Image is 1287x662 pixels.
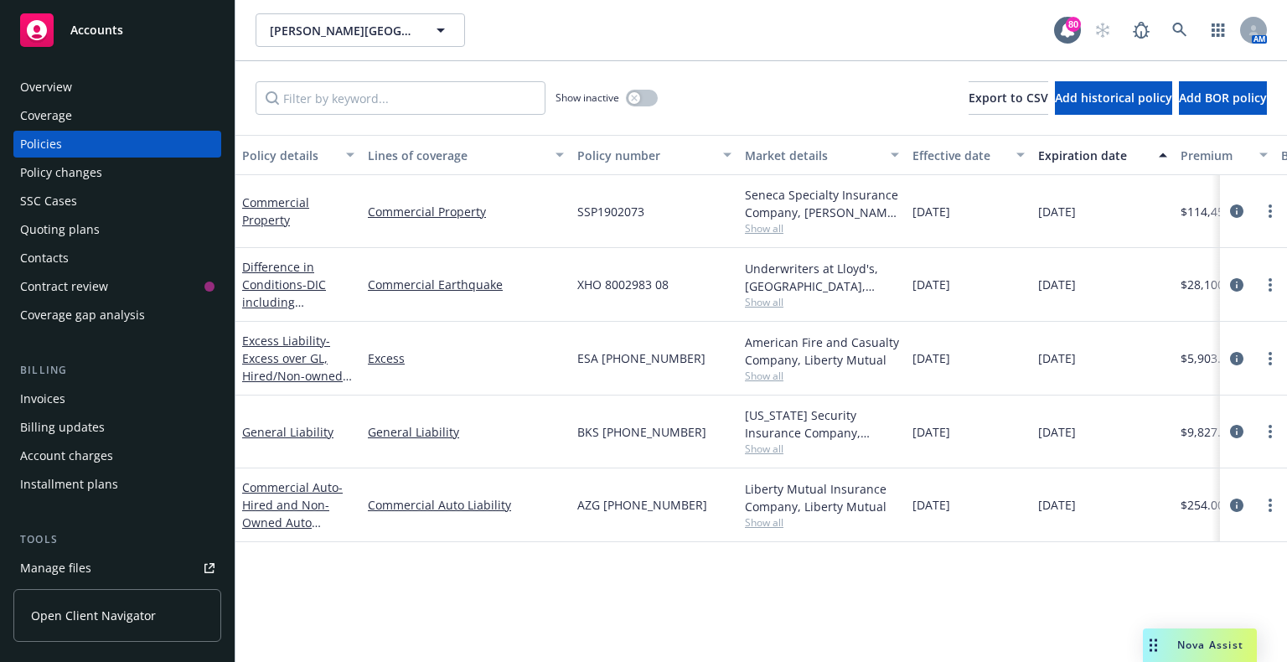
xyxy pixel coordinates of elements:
a: Report a Bug [1124,13,1158,47]
div: Manage files [20,555,91,582]
span: Export to CSV [969,90,1048,106]
span: XHO 8002983 08 [577,276,669,293]
button: Lines of coverage [361,135,571,175]
span: ESA [PHONE_NUMBER] [577,349,706,367]
div: Policy number [577,147,713,164]
span: [PERSON_NAME][GEOGRAPHIC_DATA], LLC [270,22,415,39]
a: Commercial Auto Liability [368,496,564,514]
a: SSC Cases [13,188,221,215]
button: Add BOR policy [1179,81,1267,115]
span: Show inactive [556,91,619,105]
span: [DATE] [1038,349,1076,367]
span: $28,100.00 [1181,276,1241,293]
div: Invoices [20,385,65,412]
span: $5,903.00 [1181,349,1234,367]
span: Add BOR policy [1179,90,1267,106]
div: Billing [13,362,221,379]
a: General Liability [242,424,333,440]
div: Drag to move [1143,628,1164,662]
span: [DATE] [912,276,950,293]
a: Invoices [13,385,221,412]
span: Nova Assist [1177,638,1243,652]
div: Lines of coverage [368,147,545,164]
a: Policy changes [13,159,221,186]
a: Policies [13,131,221,158]
span: [DATE] [912,496,950,514]
span: $9,827.00 [1181,423,1234,441]
span: Show all [745,442,899,456]
a: more [1260,495,1280,515]
button: Add historical policy [1055,81,1172,115]
div: 80 [1066,17,1081,32]
button: Market details [738,135,906,175]
a: Excess Liability [242,333,348,401]
div: Policies [20,131,62,158]
span: Add historical policy [1055,90,1172,106]
a: circleInformation [1227,349,1247,369]
a: Difference in Conditions [242,259,353,433]
a: circleInformation [1227,422,1247,442]
a: Commercial Earthquake [368,276,564,293]
a: circleInformation [1227,201,1247,221]
a: Excess [368,349,564,367]
a: Coverage gap analysis [13,302,221,328]
div: Tools [13,531,221,548]
a: General Liability [368,423,564,441]
a: Accounts [13,7,221,54]
div: Market details [745,147,881,164]
button: Expiration date [1031,135,1174,175]
button: Nova Assist [1143,628,1257,662]
a: Commercial Property [368,203,564,220]
a: Manage files [13,555,221,582]
button: Policy number [571,135,738,175]
a: more [1260,349,1280,369]
div: Underwriters at Lloyd's, [GEOGRAPHIC_DATA], [PERSON_NAME] of [GEOGRAPHIC_DATA], Brown & Riding In... [745,260,899,295]
a: Search [1163,13,1197,47]
a: Contacts [13,245,221,272]
div: Billing updates [20,414,105,441]
a: Coverage [13,102,221,129]
span: BKS [PHONE_NUMBER] [577,423,706,441]
a: Commercial Auto [242,479,343,548]
a: Billing updates [13,414,221,441]
span: Show all [745,295,899,309]
div: Coverage gap analysis [20,302,145,328]
div: Expiration date [1038,147,1149,164]
button: Premium [1174,135,1274,175]
span: [DATE] [912,349,950,367]
span: Show all [745,369,899,383]
span: Accounts [70,23,123,37]
span: [DATE] [1038,496,1076,514]
input: Filter by keyword... [256,81,545,115]
a: Commercial Property [242,194,309,228]
button: Policy details [235,135,361,175]
div: [US_STATE] Security Insurance Company, Liberty Mutual [745,406,899,442]
span: [DATE] [912,423,950,441]
span: $254.00 [1181,496,1224,514]
span: Open Client Navigator [31,607,156,624]
a: more [1260,201,1280,221]
div: Premium [1181,147,1249,164]
span: SSP1902073 [577,203,644,220]
span: [DATE] [912,203,950,220]
div: Overview [20,74,72,101]
div: American Fire and Casualty Company, Liberty Mutual [745,334,899,369]
a: circleInformation [1227,275,1247,295]
span: $114,459.00 [1181,203,1248,220]
a: more [1260,422,1280,442]
div: Coverage [20,102,72,129]
div: Policy changes [20,159,102,186]
div: Account charges [20,442,113,469]
a: Installment plans [13,471,221,498]
a: circleInformation [1227,495,1247,515]
a: more [1260,275,1280,295]
span: Show all [745,221,899,235]
a: Start snowing [1086,13,1119,47]
a: Quoting plans [13,216,221,243]
div: Quoting plans [20,216,100,243]
a: Overview [13,74,221,101]
div: Liberty Mutual Insurance Company, Liberty Mutual [745,480,899,515]
div: Effective date [912,147,1006,164]
div: Contacts [20,245,69,272]
span: [DATE] [1038,423,1076,441]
